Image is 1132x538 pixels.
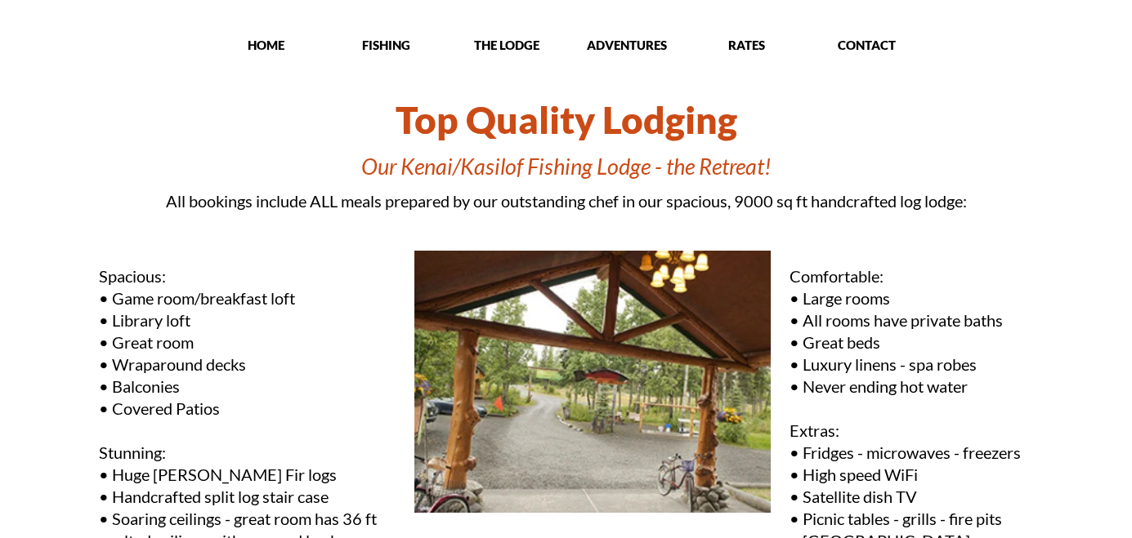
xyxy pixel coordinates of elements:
[790,442,1036,464] p: • Fridges - microwaves - freezers
[99,353,398,376] p: • Wraparound decks
[76,149,1057,184] h1: Our Kenai/Kasilof Fishing Lodge - the Retreat!
[790,353,1036,376] p: • Luxury linens - spa robes
[790,376,1036,398] p: • Never ending hot water
[99,398,398,420] p: • Covered Patios
[448,37,566,53] p: THE LODGE
[328,37,445,53] p: FISHING
[99,376,398,398] p: • Balconies
[99,464,398,486] p: • Huge [PERSON_NAME] Fir logs
[790,508,1036,530] p: • Picnic tables - grills - fire pits
[790,265,1036,287] p: Comfortable:
[76,190,1057,212] p: All bookings include ALL meals prepared by our outstanding chef in our spacious, 9000 sq ft handc...
[76,91,1057,149] h1: Top Quality Lodging
[790,486,1036,508] p: • Satellite dish TV
[99,309,398,331] p: • Library loft
[790,287,1036,309] p: • Large rooms
[688,37,806,53] p: RATES
[99,486,398,508] p: • Handcrafted split log stair case
[568,37,686,53] p: ADVENTURES
[414,250,772,514] img: Entry to our Alaskan fishing lodge
[99,331,398,353] p: • Great room
[790,309,1036,331] p: • All rooms have private baths
[790,331,1036,353] p: • Great beds
[790,464,1036,486] p: • High speed WiFi
[808,37,926,53] p: CONTACT
[208,37,325,53] p: HOME
[790,420,1036,442] p: Extras:
[99,287,398,309] p: • Game room/breakfast loft
[99,265,398,287] p: Spacious:
[99,442,398,464] p: Stunning:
